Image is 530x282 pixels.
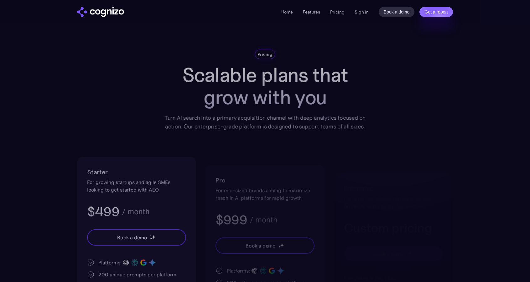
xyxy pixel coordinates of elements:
[160,64,370,109] h1: Scalable plans that grow with you
[246,242,276,249] div: Book a demo
[216,175,314,185] h2: Pro
[278,243,279,244] img: star
[150,237,152,240] img: star
[280,243,284,247] img: star
[227,267,250,274] div: Platforms:
[408,251,413,255] img: star
[330,9,345,15] a: Pricing
[117,234,147,241] div: Book a demo
[87,167,186,177] h2: Starter
[379,7,415,17] a: Book a demo
[150,235,151,236] img: star
[77,7,124,17] a: home
[281,9,293,15] a: Home
[87,229,186,246] a: Book a demostarstarstar
[344,183,443,193] h2: Enterprise
[98,259,122,266] div: Platforms:
[344,220,443,236] h3: Custom pricing
[152,235,156,239] img: star
[77,7,124,17] img: cognizo logo
[303,9,320,15] a: Features
[98,271,176,278] div: 200 unique prompts per platform
[344,274,443,282] div: Everything in Pro, plus:
[87,178,186,193] div: For growing startups and agile SMEs looking to get started with AEO
[278,246,281,248] img: star
[216,237,314,254] a: Book a demostarstarstar
[257,51,272,57] div: Pricing
[374,250,404,258] div: Book a demo
[407,252,408,252] img: star
[250,216,277,224] div: / month
[122,208,149,215] div: / month
[344,246,443,262] a: Book a demostarstarstar
[160,114,370,131] div: Turn AI search into a primary acquisition channel with deep analytics focused on action. Our ente...
[87,203,119,220] h3: $499
[407,254,409,256] img: star
[344,195,443,210] div: For large companies managing various products with a global footprint
[216,187,314,202] div: For mid-sized brands aiming to maximize reach in AI platforms for rapid growth
[216,212,247,228] h3: $999
[355,8,369,16] a: Sign in
[419,7,453,17] a: Get a report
